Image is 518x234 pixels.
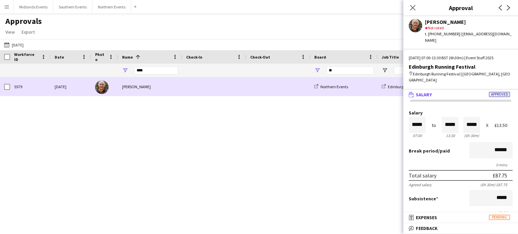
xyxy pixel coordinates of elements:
[409,55,513,61] div: [DATE] 07:00-13:30 BST (6h30m) | Event Staff 2025
[403,90,518,100] mat-expansion-panel-header: SalaryApproved
[425,31,513,43] div: t. [PHONE_NUMBER] | [EMAIL_ADDRESS][DOMAIN_NAME]
[5,29,15,35] span: View
[416,214,437,221] span: Expenses
[394,66,441,74] input: Job Title Filter Input
[53,0,92,13] button: Southern Events
[409,110,513,115] label: Salary
[409,148,438,154] span: Break period
[442,133,459,138] div: 13:30
[409,172,436,179] div: Total salary
[134,66,178,74] input: Name Filter Input
[92,0,131,13] button: Northern Events
[403,223,518,233] mat-expansion-panel-header: Feedback
[409,162,513,167] div: 0 mins
[250,55,270,60] span: Check-Out
[403,212,518,223] mat-expansion-panel-header: ExpensesPending
[409,210,513,215] div: £0.00
[320,84,348,89] span: Northern Events
[409,196,438,202] label: Subsistence
[3,41,25,49] button: [DATE]
[14,0,53,13] button: Midlands Events
[409,71,513,83] div: Edinburgh Running Festival | [GEOGRAPHIC_DATA], [GEOGRAPHIC_DATA]
[416,92,432,98] span: Salary
[489,92,510,97] span: Approved
[493,172,507,179] div: £87.75
[382,55,399,60] span: Job Title
[326,66,374,74] input: Board Filter Input
[3,28,18,36] a: View
[425,19,513,25] div: [PERSON_NAME]
[425,25,513,31] div: Not rated
[388,84,435,89] span: Edinburgh Running Festival
[409,182,432,187] div: Agreed salary
[416,225,438,231] span: Feedback
[22,29,35,35] span: Export
[382,84,435,89] a: Edinburgh Running Festival
[19,28,37,36] a: Export
[409,133,426,138] div: 07:00
[409,64,513,70] div: Edinburgh Running Festival
[118,77,182,96] div: [PERSON_NAME]
[489,215,510,220] span: Pending
[403,3,518,12] h3: Approval
[51,77,91,96] div: [DATE]
[314,67,320,73] button: Open Filter Menu
[432,123,436,128] div: to
[122,55,133,60] span: Name
[382,67,388,73] button: Open Filter Menu
[494,123,513,128] div: £13.50
[314,84,348,89] a: Northern Events
[486,123,488,128] div: X
[95,52,106,62] span: Photo
[463,133,480,138] div: 6h 30m
[122,67,128,73] button: Open Filter Menu
[314,55,326,60] span: Board
[14,52,38,62] span: Workforce ID
[409,148,450,154] label: /paid
[480,182,513,187] div: (6h 30m) £87.75
[55,55,64,60] span: Date
[95,80,109,94] img: Miss hewison
[10,77,51,96] div: 5579
[186,55,202,60] span: Check-In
